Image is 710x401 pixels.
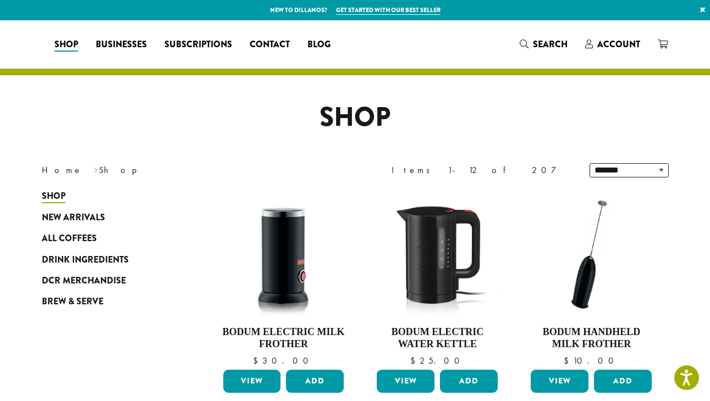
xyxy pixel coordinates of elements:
[440,370,498,393] button: Add
[42,253,129,267] span: Drink Ingredients
[410,355,420,366] span: $
[374,326,500,350] h4: Bodum Electric Water Kettle
[336,5,441,15] a: Get started with our best seller
[250,38,290,52] span: Contact
[42,295,103,309] span: Brew & Serve
[377,370,434,393] a: View
[220,191,346,318] img: DP3954.01-002.png
[42,228,174,249] a: All Coffees
[528,326,654,350] h4: Bodum Handheld Milk Frother
[42,274,126,288] span: DCR Merchandise
[42,207,174,228] a: New Arrivals
[164,38,232,52] span: Subscriptions
[42,291,174,312] a: Brew & Serve
[54,38,78,52] span: Shop
[594,370,652,393] button: Add
[221,191,347,365] a: Bodum Electric Milk Frother $30.00
[42,186,174,207] a: Shop
[286,370,344,393] button: Add
[307,38,331,52] span: Blog
[223,370,281,393] a: View
[42,270,174,291] a: DCR Merchandise
[410,355,465,366] bdi: 25.00
[42,164,339,177] nav: Breadcrumb
[221,326,347,350] h4: Bodum Electric Milk Frother
[96,38,147,52] span: Businesses
[42,249,174,270] a: Drink Ingredients
[46,36,87,53] a: Shop
[392,164,573,177] div: Items 1-12 of 207
[42,164,82,176] a: Home
[253,355,313,366] bdi: 30.00
[42,190,65,203] span: Shop
[564,355,573,366] span: $
[42,232,97,246] span: All Coffees
[511,35,576,53] a: Search
[597,38,640,51] span: Account
[528,191,654,365] a: Bodum Handheld Milk Frother $10.00
[533,38,568,51] span: Search
[528,191,654,318] img: DP3927.01-002.png
[42,211,105,225] span: New Arrivals
[94,160,98,177] span: ›
[374,191,500,365] a: Bodum Electric Water Kettle $25.00
[253,355,262,366] span: $
[531,370,588,393] a: View
[564,355,619,366] bdi: 10.00
[34,102,677,133] h1: Shop
[374,191,500,318] img: DP3955.01.png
